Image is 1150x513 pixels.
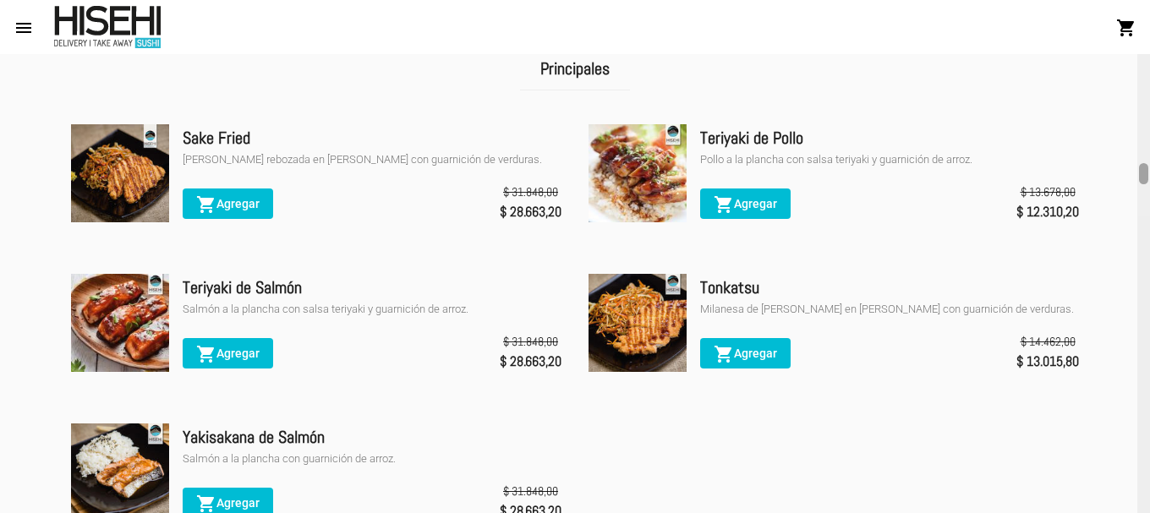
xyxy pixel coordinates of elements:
div: Pollo a la plancha con salsa teriyaki y guarnición de arroz. [700,151,1079,168]
span: $ 14.462,00 [1021,333,1076,350]
span: $ 31.848,00 [503,483,558,499]
h2: Principales [520,47,630,90]
mat-icon: menu [14,18,34,38]
span: $ 12.310,20 [1016,200,1079,224]
span: Agregar [196,347,260,360]
div: Sake Fried [183,124,561,151]
mat-icon: shopping_cart [1116,18,1136,38]
span: $ 13.015,80 [1016,350,1079,374]
span: $ 13.678,00 [1021,183,1076,200]
div: Milanesa de [PERSON_NAME] en [PERSON_NAME] con guarnición de verduras. [700,301,1079,318]
span: Agregar [196,197,260,210]
button: Agregar [700,188,791,219]
img: 7d9568e1-cd7b-4640-b407-449b537f3d27.jpg [589,124,687,222]
span: $ 31.848,00 [503,333,558,350]
mat-icon: shopping_cart [714,344,734,364]
div: Teriyaki de Pollo [700,124,1079,151]
img: 744f8bd0-e22d-4c0f-a891-a43f320d2945.jpg [71,124,169,222]
mat-icon: shopping_cart [196,194,216,215]
button: Agregar [700,338,791,368]
mat-icon: shopping_cart [196,344,216,364]
span: Agregar [196,496,260,510]
img: e7eeea1d-c074-44c5-8104-968c3c623187.jpg [71,274,169,372]
div: Tonkatsu [700,274,1079,301]
span: $ 31.848,00 [503,183,558,200]
span: Agregar [714,197,777,210]
div: Salmón a la plancha con guarnición de arroz. [183,450,561,467]
div: Salmón a la plancha con salsa teriyaki y guarnición de arroz. [183,301,561,318]
div: Yakisakana de Salmón [183,423,561,450]
mat-icon: shopping_cart [714,194,734,215]
span: $ 28.663,20 [500,200,561,224]
img: 5e259458-250b-49b8-b741-ff50c31ca600.jpg [589,274,687,372]
span: Agregar [714,347,777,360]
button: Agregar [183,338,273,368]
div: [PERSON_NAME] rebozada en [PERSON_NAME] con guarnición de verduras. [183,151,561,168]
span: $ 28.663,20 [500,350,561,374]
button: Agregar [183,188,273,219]
div: Teriyaki de Salmón [183,274,561,301]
